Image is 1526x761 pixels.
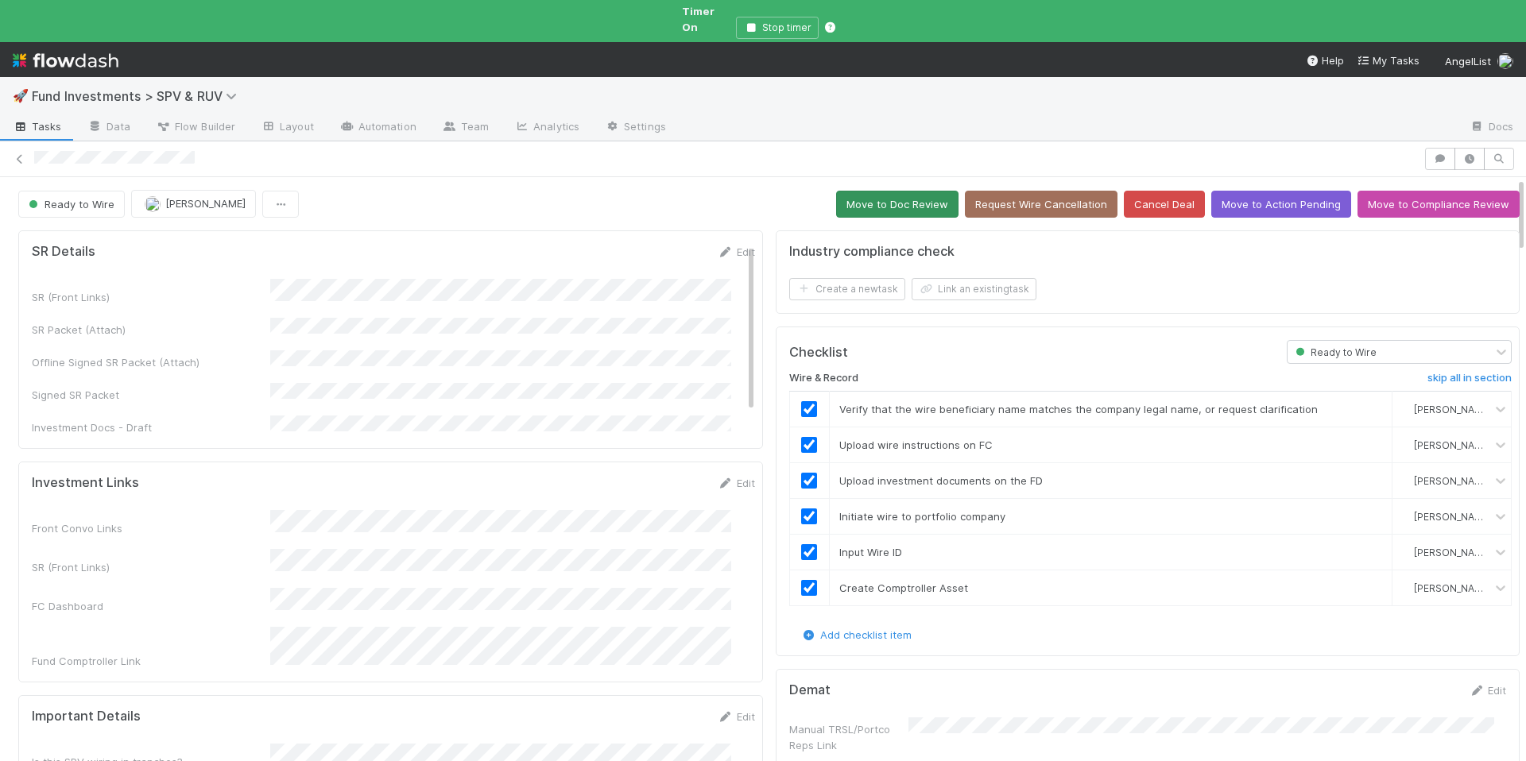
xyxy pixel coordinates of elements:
a: Data [75,115,143,141]
span: Tasks [13,118,62,134]
div: SR (Front Links) [32,559,270,575]
span: Input Wire ID [839,546,902,558]
a: Edit [718,710,755,723]
span: Upload wire instructions on FC [839,438,993,451]
div: Fund Comptroller Link [32,653,270,669]
button: Ready to Wire [18,191,125,218]
button: Link an existingtask [912,278,1036,300]
button: Cancel Deal [1124,191,1205,218]
span: [PERSON_NAME] [1414,511,1492,523]
h5: Industry compliance check [789,244,955,260]
span: Timer On [682,5,715,33]
a: Edit [718,245,755,258]
span: [PERSON_NAME] [1414,582,1492,594]
h5: SR Details [32,244,95,260]
h5: Important Details [32,709,141,724]
span: [PERSON_NAME] [165,197,246,210]
h5: Checklist [789,345,848,361]
div: Signed SR Packet [32,387,270,403]
div: Front Convo Links [32,520,270,536]
span: Fund Investments > SPV & RUV [32,88,245,104]
a: Team [429,115,502,141]
span: AngelList [1445,55,1491,68]
a: Docs [1457,115,1526,141]
img: avatar_501ac9d6-9fa6-4fe9-975e-1fd988f7bdb1.png [1399,510,1412,523]
a: Edit [1469,684,1506,697]
img: avatar_6cb813a7-f212-4ca3-9382-463c76e0b247.png [145,196,161,212]
img: avatar_501ac9d6-9fa6-4fe9-975e-1fd988f7bdb1.png [1399,474,1412,487]
img: avatar_501ac9d6-9fa6-4fe9-975e-1fd988f7bdb1.png [1399,438,1412,451]
button: Move to Compliance Review [1358,191,1520,218]
a: Add checklist item [801,628,912,641]
span: Timer On [682,3,730,35]
span: [PERSON_NAME] [1414,439,1492,451]
div: FC Dashboard [32,598,270,614]
a: Flow Builder [143,115,248,141]
h5: Demat [789,682,831,698]
img: avatar_501ac9d6-9fa6-4fe9-975e-1fd988f7bdb1.png [1497,53,1513,69]
span: Create Comptroller Asset [839,581,968,594]
button: Move to Doc Review [836,191,959,218]
img: avatar_501ac9d6-9fa6-4fe9-975e-1fd988f7bdb1.png [1399,403,1412,415]
a: skip all in section [1427,372,1512,391]
a: Edit [718,477,755,489]
span: Ready to Wire [25,198,114,211]
span: [PERSON_NAME] [1414,475,1492,487]
a: My Tasks [1357,52,1419,68]
button: Move to Action Pending [1211,191,1351,218]
span: [PERSON_NAME] [1414,404,1492,415]
span: Upload investment documents on the FD [839,474,1043,487]
a: Layout [248,115,327,141]
span: [PERSON_NAME] [1414,547,1492,558]
div: Offline Signed SR Packet (Attach) [32,354,270,370]
div: Manual TRSL/Portco Reps Link [789,721,908,753]
button: Stop timer [736,17,819,39]
a: Settings [592,115,679,141]
div: Help [1306,52,1344,68]
h5: Investment Links [32,475,139,491]
h6: Wire & Record [789,372,858,384]
span: Initiate wire to portfolio company [839,510,1005,523]
button: Create a newtask [789,278,905,300]
img: avatar_501ac9d6-9fa6-4fe9-975e-1fd988f7bdb1.png [1399,581,1412,594]
a: Analytics [502,115,592,141]
span: 🚀 [13,89,29,102]
span: My Tasks [1357,54,1419,67]
button: [PERSON_NAME] [131,190,256,217]
img: avatar_501ac9d6-9fa6-4fe9-975e-1fd988f7bdb1.png [1399,546,1412,558]
button: Request Wire Cancellation [965,191,1117,218]
span: Ready to Wire [1292,346,1377,358]
span: Verify that the wire beneficiary name matches the company legal name, or request clarification [839,403,1318,415]
span: Flow Builder [156,118,235,134]
img: logo-inverted-e16ddd16eac7371096b0.svg [13,47,118,74]
a: Automation [327,115,429,141]
div: SR (Front Links) [32,289,270,305]
h6: skip all in section [1427,372,1512,384]
div: SR Packet (Attach) [32,322,270,338]
div: Investment Docs - Draft [32,419,270,435]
